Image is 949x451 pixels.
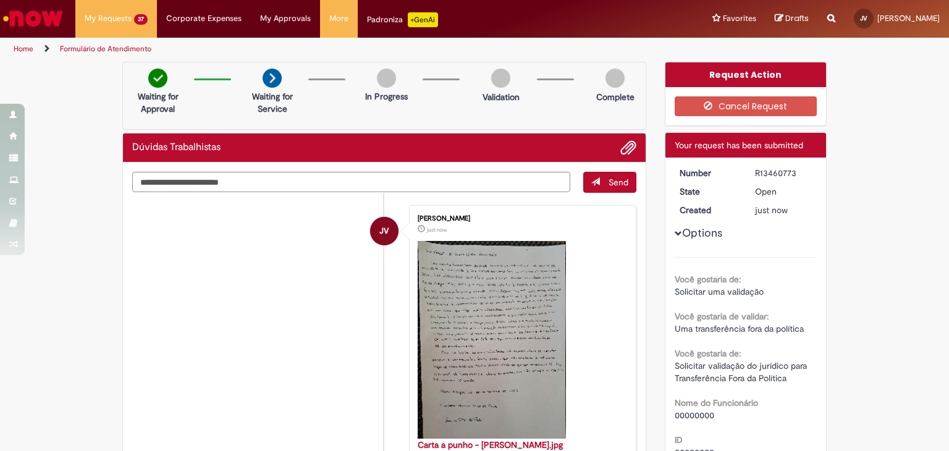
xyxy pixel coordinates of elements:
span: Drafts [785,12,809,24]
span: Your request has been submitted [675,140,803,151]
img: ServiceNow [1,6,65,31]
p: In Progress [365,90,408,103]
p: Validation [483,91,520,103]
button: Cancel Request [675,96,817,116]
div: Joao Viana [370,217,399,245]
b: Você gostaria de: [675,348,741,359]
span: just now [427,226,447,234]
span: JV [379,216,389,246]
b: Nome do Funcionário [675,397,758,408]
a: Home [14,44,33,54]
span: JV [860,14,867,22]
time: 29/09/2025 10:46:45 [755,204,788,216]
h2: Dúvidas Trabalhistas Ticket history [132,142,221,153]
b: Você gostaria de validar: [675,311,769,322]
span: Solicitar validação do jurídico para Transferência Fora da Política [675,360,809,384]
div: [PERSON_NAME] [418,215,623,222]
div: Request Action [665,62,827,87]
a: Carta a punho - [PERSON_NAME].jpg [418,439,563,450]
textarea: Type your message here... [132,172,570,193]
div: Padroniza [367,12,438,27]
span: Uma transferência fora da política [675,323,804,334]
ul: Page breadcrumbs [9,38,623,61]
img: img-circle-grey.png [605,69,625,88]
p: +GenAi [408,12,438,27]
span: [PERSON_NAME] [877,13,940,23]
span: More [329,12,348,25]
dt: Number [670,167,746,179]
b: ID [675,434,683,445]
p: Waiting for Approval [128,90,188,115]
img: img-circle-grey.png [377,69,396,88]
button: Add attachments [620,140,636,156]
img: arrow-next.png [263,69,282,88]
a: Formulário de Atendimento [60,44,151,54]
time: 29/09/2025 10:46:37 [427,226,447,234]
div: R13460773 [755,167,812,179]
img: img-circle-grey.png [491,69,510,88]
span: 00000000 [675,410,714,421]
b: Você gostaria de: [675,274,741,285]
span: Solicitar uma validação [675,286,764,297]
button: Send [583,172,636,193]
span: My Requests [85,12,132,25]
span: My Approvals [260,12,311,25]
span: 37 [134,14,148,25]
p: Complete [596,91,635,103]
dt: State [670,185,746,198]
span: Send [609,177,628,188]
span: Corporate Expenses [166,12,242,25]
img: check-circle-green.png [148,69,167,88]
p: Waiting for Service [242,90,302,115]
dt: Created [670,204,746,216]
span: just now [755,204,788,216]
span: Favorites [723,12,756,25]
div: 29/09/2025 10:46:45 [755,204,812,216]
a: Drafts [775,13,809,25]
div: Open [755,185,812,198]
